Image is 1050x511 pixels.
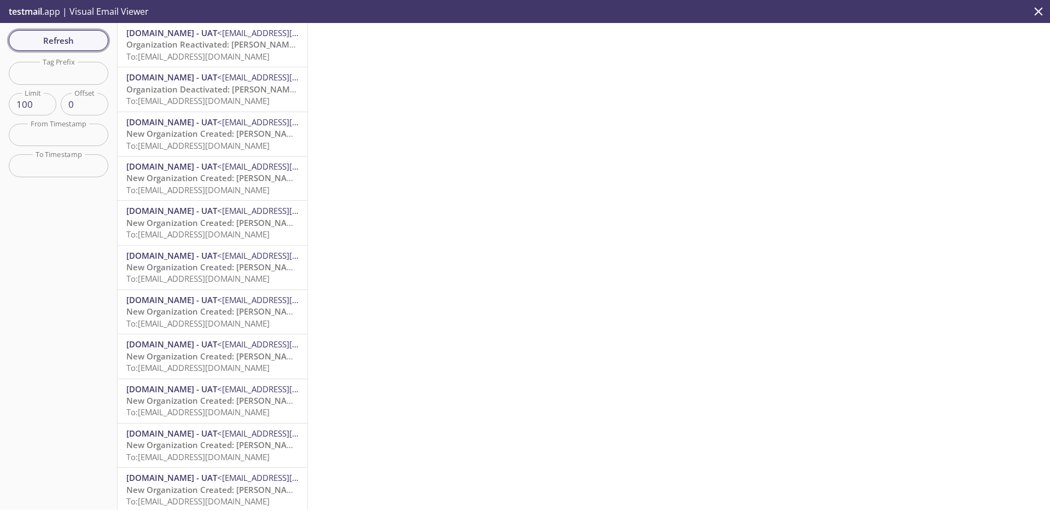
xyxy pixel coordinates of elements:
[126,39,340,50] span: Organization Reactivated: [PERSON_NAME] Group 555
[217,117,359,127] span: <[EMAIL_ADDRESS][DOMAIN_NAME]>
[217,205,359,216] span: <[EMAIL_ADDRESS][DOMAIN_NAME]>
[217,384,359,394] span: <[EMAIL_ADDRESS][DOMAIN_NAME]>
[217,250,359,261] span: <[EMAIL_ADDRESS][DOMAIN_NAME]>
[217,428,359,439] span: <[EMAIL_ADDRESS][DOMAIN_NAME]>
[126,496,270,507] span: To: [EMAIL_ADDRESS][DOMAIN_NAME]
[126,362,270,373] span: To: [EMAIL_ADDRESS][DOMAIN_NAME]
[126,95,270,106] span: To: [EMAIL_ADDRESS][DOMAIN_NAME]
[126,205,217,216] span: [DOMAIN_NAME] - UAT
[126,161,217,172] span: [DOMAIN_NAME] - UAT
[126,84,341,95] span: Organization Deactivated: [PERSON_NAME] Group 555
[217,339,359,350] span: <[EMAIL_ADDRESS][DOMAIN_NAME]>
[126,172,357,183] span: New Organization Created: [PERSON_NAME] PLC 925 (E2E)
[118,379,307,423] div: [DOMAIN_NAME] - UAT<[EMAIL_ADDRESS][DOMAIN_NAME]>New Organization Created: [PERSON_NAME] LLC 956 ...
[126,27,217,38] span: [DOMAIN_NAME] - UAT
[217,27,359,38] span: <[EMAIL_ADDRESS][DOMAIN_NAME]>
[217,472,359,483] span: <[EMAIL_ADDRESS][DOMAIN_NAME]>
[126,128,354,139] span: New Organization Created: [PERSON_NAME] Ltd 898 (E2E)
[217,161,359,172] span: <[EMAIL_ADDRESS][DOMAIN_NAME]>
[126,229,270,240] span: To: [EMAIL_ADDRESS][DOMAIN_NAME]
[126,451,270,462] span: To: [EMAIL_ADDRESS][DOMAIN_NAME]
[126,250,217,261] span: [DOMAIN_NAME] - UAT
[118,423,307,467] div: [DOMAIN_NAME] - UAT<[EMAIL_ADDRESS][DOMAIN_NAME]>New Organization Created: [PERSON_NAME] 721 (E2E...
[118,23,307,67] div: [DOMAIN_NAME] - UAT<[EMAIL_ADDRESS][DOMAIN_NAME]>Organization Reactivated: [PERSON_NAME] Group 55...
[217,294,359,305] span: <[EMAIL_ADDRESS][DOMAIN_NAME]>
[126,351,340,362] span: New Organization Created: [PERSON_NAME] 960 (E2E)
[118,290,307,334] div: [DOMAIN_NAME] - UAT<[EMAIL_ADDRESS][DOMAIN_NAME]>New Organization Created: [PERSON_NAME] PLC 836 ...
[118,246,307,289] div: [DOMAIN_NAME] - UAT<[EMAIL_ADDRESS][DOMAIN_NAME]>New Organization Created: [PERSON_NAME] 603 (E2E...
[118,112,307,156] div: [DOMAIN_NAME] - UAT<[EMAIL_ADDRESS][DOMAIN_NAME]>New Organization Created: [PERSON_NAME] Ltd 898 ...
[126,472,217,483] span: [DOMAIN_NAME] - UAT
[217,72,359,83] span: <[EMAIL_ADDRESS][DOMAIN_NAME]>
[126,384,217,394] span: [DOMAIN_NAME] - UAT
[118,67,307,111] div: [DOMAIN_NAME] - UAT<[EMAIL_ADDRESS][DOMAIN_NAME]>Organization Deactivated: [PERSON_NAME] Group 55...
[126,407,270,417] span: To: [EMAIL_ADDRESS][DOMAIN_NAME]
[126,339,217,350] span: [DOMAIN_NAME] - UAT
[126,140,270,151] span: To: [EMAIL_ADDRESS][DOMAIN_NAME]
[126,184,270,195] span: To: [EMAIL_ADDRESS][DOMAIN_NAME]
[126,72,217,83] span: [DOMAIN_NAME] - UAT
[126,117,217,127] span: [DOMAIN_NAME] - UAT
[118,201,307,245] div: [DOMAIN_NAME] - UAT<[EMAIL_ADDRESS][DOMAIN_NAME]>New Organization Created: [PERSON_NAME] Inc 526 ...
[9,5,42,18] span: testmail
[9,30,108,51] button: Refresh
[126,262,340,272] span: New Organization Created: [PERSON_NAME] 603 (E2E)
[17,33,100,48] span: Refresh
[126,306,357,317] span: New Organization Created: [PERSON_NAME] PLC 836 (E2E)
[126,439,340,450] span: New Organization Created: [PERSON_NAME] 721 (E2E)
[126,51,270,62] span: To: [EMAIL_ADDRESS][DOMAIN_NAME]
[126,273,270,284] span: To: [EMAIL_ADDRESS][DOMAIN_NAME]
[126,484,340,495] span: New Organization Created: [PERSON_NAME] 945 (E2E)
[126,318,270,329] span: To: [EMAIL_ADDRESS][DOMAIN_NAME]
[126,217,354,228] span: New Organization Created: [PERSON_NAME] Inc 526 (E2E)
[126,294,217,305] span: [DOMAIN_NAME] - UAT
[118,156,307,200] div: [DOMAIN_NAME] - UAT<[EMAIL_ADDRESS][DOMAIN_NAME]>New Organization Created: [PERSON_NAME] PLC 925 ...
[126,395,356,406] span: New Organization Created: [PERSON_NAME] LLC 956 (E2E)
[126,428,217,439] span: [DOMAIN_NAME] - UAT
[118,334,307,378] div: [DOMAIN_NAME] - UAT<[EMAIL_ADDRESS][DOMAIN_NAME]>New Organization Created: [PERSON_NAME] 960 (E2E...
